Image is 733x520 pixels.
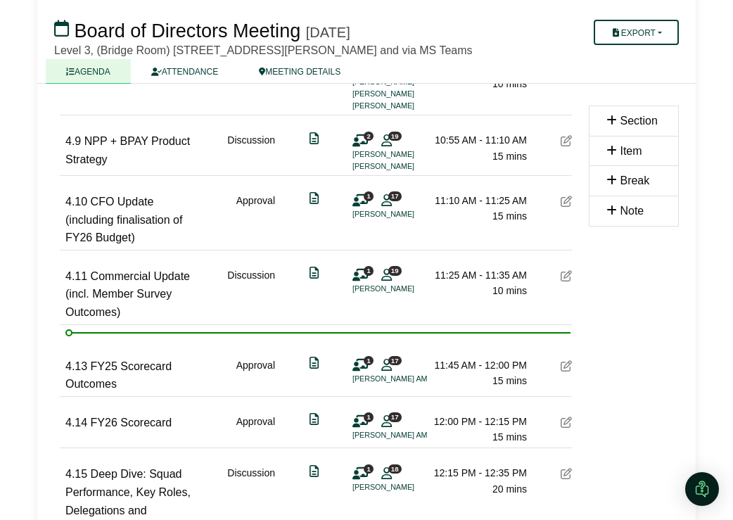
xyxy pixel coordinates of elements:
div: 12:00 PM - 12:15 PM [428,414,527,429]
span: 2 [364,132,374,141]
span: 1 [364,356,374,365]
span: 19 [388,266,402,275]
div: Open Intercom Messenger [685,472,719,506]
li: [PERSON_NAME] [352,100,458,112]
span: 4.11 [65,270,87,282]
span: Section [620,115,657,127]
div: Discussion [227,267,275,322]
div: 11:25 AM - 11:35 AM [428,267,527,283]
span: 20 mins [492,483,527,495]
a: AGENDA [46,59,131,84]
span: 15 mins [492,431,527,443]
div: 11:10 AM - 11:25 AM [428,193,527,208]
button: Export [594,20,679,45]
a: MEETING DETAILS [238,59,361,84]
div: Noting [247,60,275,112]
span: Item [620,145,642,157]
span: 4.15 [65,468,87,480]
div: 11:45 AM - 12:00 PM [428,357,527,373]
span: Board of Directors Meeting [75,20,301,42]
li: [PERSON_NAME] AM [352,429,458,441]
div: [DATE] [306,24,350,41]
span: 15 mins [492,151,527,162]
li: [PERSON_NAME] AM [352,373,458,385]
div: Approval [236,193,275,247]
div: Discussion [227,132,275,172]
div: 10:55 AM - 11:10 AM [428,132,527,148]
li: [PERSON_NAME] [352,208,458,220]
span: Break [620,175,649,186]
span: 4.13 [65,360,87,372]
span: 1 [364,412,374,421]
span: 17 [388,412,402,421]
span: 17 [388,191,402,201]
span: 10 mins [492,78,527,89]
span: 15 mins [492,375,527,386]
span: 10 mins [492,285,527,296]
span: 1 [364,191,374,201]
span: 18 [388,464,402,474]
span: 1 [364,464,374,474]
span: 4.14 [65,417,87,429]
li: [PERSON_NAME] [352,160,458,172]
span: NPP + BPAY Product Strategy [65,135,190,165]
a: ATTENDANCE [131,59,238,84]
span: Note [620,205,644,217]
li: [PERSON_NAME] [352,148,458,160]
span: 19 [388,132,402,141]
span: CFO Update (including finalisation of FY26 Budget) [65,196,182,243]
div: Approval [236,414,275,445]
span: Level 3, (Bridge Room) [STREET_ADDRESS][PERSON_NAME] and via MS Teams [54,44,473,56]
span: 4.9 [65,135,81,147]
span: FY25 Scorecard Outcomes [65,360,172,391]
span: 15 mins [492,210,527,222]
li: [PERSON_NAME] [352,481,458,493]
span: Commercial Update (incl. Member Survey Outcomes) [65,270,190,318]
li: [PERSON_NAME] [352,88,458,100]
li: [PERSON_NAME] [352,283,458,295]
span: 1 [364,266,374,275]
span: FY26 Scorecard [91,417,172,429]
div: Approval [236,357,275,393]
span: 17 [388,356,402,365]
div: 12:15 PM - 12:35 PM [428,465,527,481]
span: 4.10 [65,196,87,208]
